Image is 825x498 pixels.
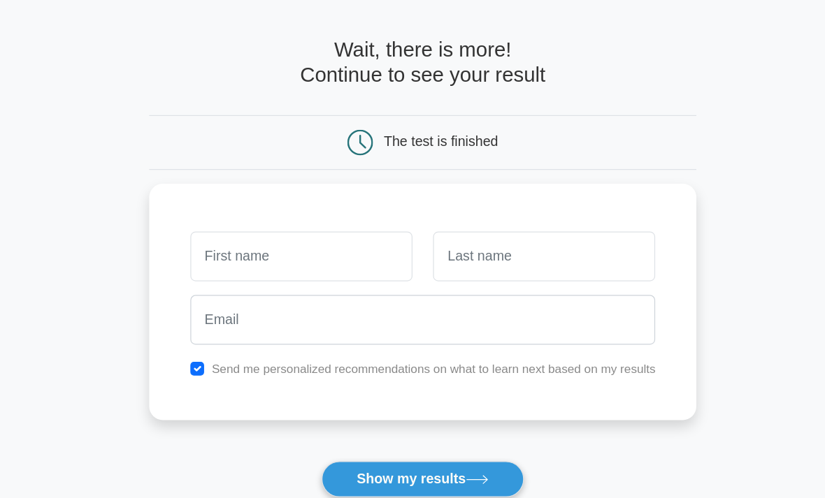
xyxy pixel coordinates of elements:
[330,423,495,453] button: Show my results
[381,156,474,168] div: The test is finished
[223,236,404,277] input: First name
[189,78,636,118] h4: Wait, there is more! Continue to see your result
[241,342,603,353] label: Send me personalized recommendations on what to learn next based on my results
[421,236,602,277] input: Last name
[223,288,603,328] input: Email
[343,472,482,483] a: Already have an account? Login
